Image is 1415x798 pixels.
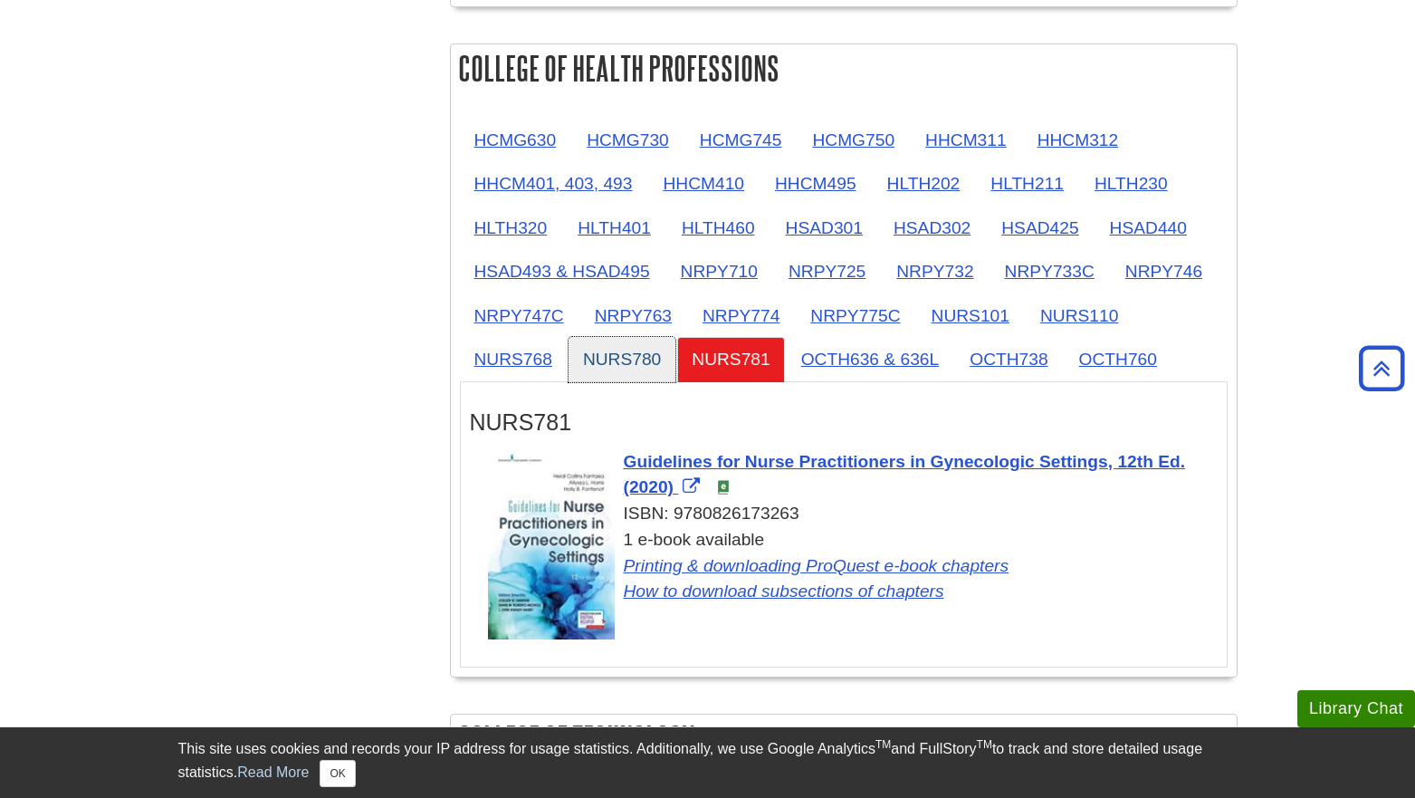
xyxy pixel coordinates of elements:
[911,118,1021,162] a: HHCM311
[879,206,985,250] a: HSAD302
[760,161,871,206] a: HHCM495
[488,449,615,640] img: Cover Art
[666,249,772,293] a: NRPY710
[1095,206,1201,250] a: HSAD440
[451,44,1237,92] h2: College of Health Professions
[955,337,1062,381] a: OCTH738
[488,501,1218,527] div: ISBN: 9780826173263
[798,118,909,162] a: HCMG750
[787,337,954,381] a: OCTH636 & 636L
[677,337,784,381] a: NURS781
[460,161,647,206] a: HHCM401, 403, 493
[796,293,914,338] a: NRPY775C
[875,738,891,751] sup: TM
[451,715,1237,763] h2: College of Technology
[178,738,1238,787] div: This site uses cookies and records your IP address for usage statistics. Additionally, we use Goo...
[648,161,759,206] a: HHCM410
[460,337,567,381] a: NURS768
[470,409,1218,436] h3: NURS781
[1080,161,1182,206] a: HLTH230
[873,161,975,206] a: HLTH202
[1297,690,1415,727] button: Library Chat
[624,582,944,601] a: Link opens in new window
[1023,118,1133,162] a: HHCM312
[667,206,770,250] a: HLTH460
[460,206,562,250] a: HLTH320
[1026,293,1133,338] a: NURS110
[460,249,664,293] a: HSAD493 & HSAD495
[624,556,1009,575] a: Link opens in new window
[774,249,880,293] a: NRPY725
[976,161,1078,206] a: HLTH211
[987,206,1093,250] a: HSAD425
[1111,249,1217,293] a: NRPY746
[990,249,1109,293] a: NRPY733C
[917,293,1024,338] a: NURS101
[580,293,686,338] a: NRPY763
[320,760,355,787] button: Close
[237,764,309,780] a: Read More
[1353,356,1410,380] a: Back to Top
[460,293,578,338] a: NRPY747C
[624,452,1186,497] a: Link opens in new window
[882,249,988,293] a: NRPY732
[460,118,571,162] a: HCMG630
[563,206,665,250] a: HLTH401
[977,738,992,751] sup: TM
[688,293,794,338] a: NRPY774
[488,527,1218,605] div: 1 e-book available
[1065,337,1171,381] a: OCTH760
[685,118,797,162] a: HCMG745
[771,206,877,250] a: HSAD301
[569,337,675,381] a: NURS780
[716,480,731,495] img: e-Book
[572,118,684,162] a: HCMG730
[624,452,1186,497] span: Guidelines for Nurse Practitioners in Gynecologic Settings, 12th Ed. (2020)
